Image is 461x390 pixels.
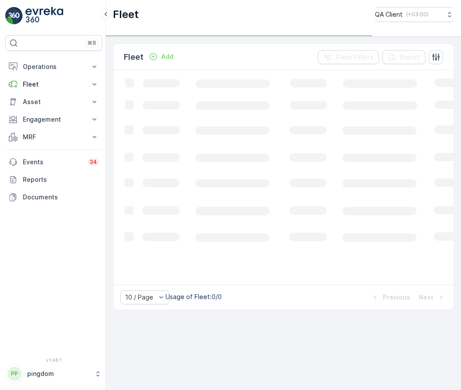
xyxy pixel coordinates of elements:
[5,76,102,93] button: Fleet
[5,357,102,363] span: v 1.48.1
[145,51,177,62] button: Add
[23,193,99,202] p: Documents
[87,40,96,47] p: ⌘B
[23,158,83,166] p: Events
[406,11,429,18] p: ( +03:00 )
[400,53,420,61] p: Export
[23,80,85,89] p: Fleet
[5,58,102,76] button: Operations
[7,367,22,381] div: PP
[23,115,85,124] p: Engagement
[5,171,102,188] a: Reports
[166,292,222,301] p: Usage of Fleet : 0/0
[383,293,410,302] p: Previous
[418,292,447,303] button: Next
[124,51,144,63] p: Fleet
[5,111,102,128] button: Engagement
[375,7,454,22] button: QA Client(+03:00)
[375,10,403,19] p: QA Client
[113,7,139,22] p: Fleet
[335,53,374,61] p: Clear Filters
[5,153,102,171] a: Events34
[5,188,102,206] a: Documents
[5,365,102,383] button: PPpingdom
[23,175,99,184] p: Reports
[382,50,425,64] button: Export
[318,50,379,64] button: Clear Filters
[5,128,102,146] button: MRF
[23,133,85,141] p: MRF
[25,7,63,25] img: logo_light-DOdMpM7g.png
[419,293,433,302] p: Next
[23,62,85,71] p: Operations
[27,369,90,378] p: pingdom
[23,97,85,106] p: Asset
[90,159,97,166] p: 34
[161,52,173,61] p: Add
[370,292,411,303] button: Previous
[5,7,23,25] img: logo
[5,93,102,111] button: Asset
